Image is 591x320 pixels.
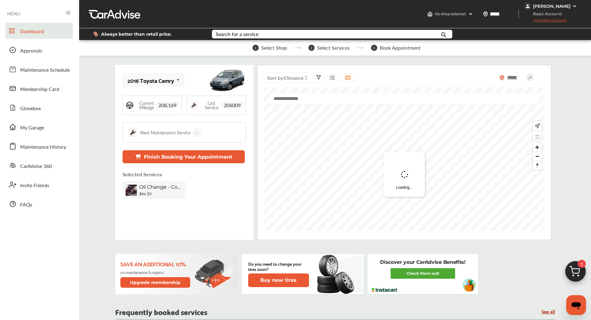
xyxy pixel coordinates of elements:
span: Glovebox [20,105,41,113]
img: steering_logo [125,101,134,110]
img: oil-change-thumb.jpg [126,185,137,196]
span: Maintenance Schedule [20,66,70,74]
a: Buy new tires [248,273,310,287]
img: location_vector.a44bc228.svg [483,11,488,16]
img: recenter.ce011a49.svg [534,123,540,129]
a: Approvals [6,42,73,58]
span: My Garage [20,124,44,132]
img: maintenance_logo [190,101,198,110]
span: No shop selected [435,11,466,16]
a: My Garage [6,119,73,135]
img: stepper-arrow.e24c07c6.svg [294,47,301,49]
a: Glovebox [6,100,73,116]
span: CarAdvise 360 [20,162,52,170]
img: instacart-vehicle.0979a191.svg [463,278,476,292]
span: Book Appointment [380,45,421,51]
span: Distance [284,74,303,81]
span: 3 [371,45,377,51]
span: MENU [7,11,20,16]
span: Maintenance History [20,143,66,151]
span: Invite Friends [20,182,49,190]
span: Basic Account [525,11,566,17]
span: Upgrade Account [524,18,567,25]
span: Select Services [317,45,350,51]
button: Upgrade membership [120,277,190,288]
button: Finish Booking Your Appointment [123,150,245,163]
img: jVpblrzwTbfkPYzPPzSLxeg0AAAAASUVORK5CYII= [524,2,531,10]
a: Maintenance Schedule [6,61,73,77]
div: [PERSON_NAME] [533,3,571,9]
span: Select Shop [261,45,287,51]
p: on maintenance & repairs [120,270,191,275]
span: Membership Card [20,85,59,93]
span: Current Mileage [137,101,156,110]
p: Frequently booked services [115,309,207,314]
span: 2 [308,45,315,51]
a: See all [541,309,555,314]
img: WGsFRI8htEPBVLJbROoPRyZpYNWhNONpIPPETTm6eUC0GeLEiAAAAAElFTkSuQmCC [572,4,577,9]
img: cart_icon.3d0951e8.svg [561,258,590,288]
a: CarAdvise 360 [6,157,73,174]
p: Discover your CarAdvise Benefits! [380,259,465,266]
p: Do you need to change your tires soon? [248,261,309,272]
button: Reset bearing to north [533,161,542,170]
button: Buy new tires [248,273,309,287]
span: 206009 [222,102,243,109]
span: Approvals [20,47,42,55]
div: -- [193,128,201,137]
div: 2016 Toyota Camry [128,77,174,83]
span: Sort by : [267,74,303,81]
span: 1 [578,260,586,268]
img: new-tire.a0c7fe23.svg [316,252,357,296]
div: Search for a service [216,32,258,37]
span: Last Service [201,101,222,110]
div: Next Maintenance Service [140,129,190,136]
img: location_vector_orange.38f05af8.svg [499,75,504,80]
a: Membership Card [6,80,73,97]
a: Check them out! [391,268,455,279]
p: Selected Services [123,171,162,178]
a: Maintenance History [6,138,73,154]
b: $94.30 [139,192,152,196]
button: Zoom in [533,143,542,152]
span: 1 [253,45,259,51]
div: Loading... [384,152,425,197]
a: Invite Friends [6,177,73,193]
canvas: Map [264,87,545,231]
a: FAQs [6,196,73,212]
img: header-home-logo.8d720a4f.svg [428,11,432,16]
span: Dashboard [20,28,44,36]
img: header-down-arrow.9dd2ce7d.svg [468,11,473,16]
img: update-membership.81812027.svg [195,259,233,288]
p: Save an additional 10% [120,260,191,267]
img: mobile_2947_st1280_046.png [209,66,246,94]
img: stepper-arrow.e24c07c6.svg [357,47,364,49]
a: Dashboard [6,23,73,39]
img: instacart-logo.217963cc.svg [371,288,398,292]
img: dollor_label_vector.a70140d1.svg [93,31,98,37]
span: FAQs [20,201,32,209]
span: Always better than retail price. [101,32,172,36]
button: Zoom out [533,152,542,161]
iframe: Button to launch messaging window [566,295,586,315]
span: 208,169 [156,102,179,109]
img: maintenance_logo [128,128,138,137]
span: Oil Change - Conventional [139,184,183,190]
